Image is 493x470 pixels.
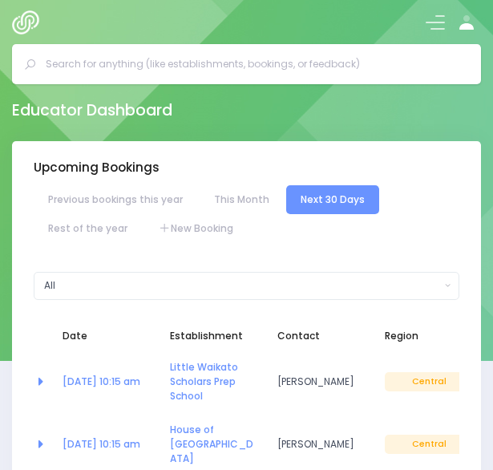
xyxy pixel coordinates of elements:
a: New Booking [144,214,248,243]
a: Next 30 Days [286,185,379,214]
h3: Upcoming Bookings [34,160,160,175]
a: Previous bookings this year [34,185,197,214]
div: All [44,278,440,293]
button: All [34,272,459,301]
input: Search for anything (like establishments, bookings, or feedback) [46,52,460,76]
img: Logo [12,10,46,34]
h2: Educator Dashboard [12,101,172,120]
a: Rest of the year [34,214,142,243]
a: This Month [200,185,284,214]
